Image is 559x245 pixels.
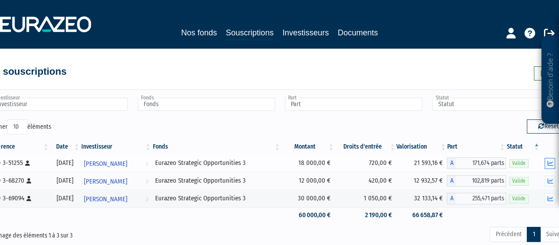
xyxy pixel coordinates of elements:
[80,190,152,207] a: [PERSON_NAME]
[84,173,127,190] span: [PERSON_NAME]
[53,158,77,168] div: [DATE]
[447,193,506,204] div: A - Eurazeo Strategic Opportunities 3
[456,157,506,169] span: 171,674 parts
[396,190,447,207] td: 32 133,14 €
[545,40,555,120] p: Besoin d'aide ?
[396,154,447,172] td: 21 593,16 €
[396,172,447,190] td: 12 932,57 €
[226,27,274,40] a: Souscriptions
[53,194,77,203] div: [DATE]
[80,172,152,190] a: [PERSON_NAME]
[335,154,396,172] td: 720,00 €
[281,207,335,223] td: 60 000,00 €
[80,154,152,172] a: [PERSON_NAME]
[335,207,396,223] td: 2 190,00 €
[396,139,447,154] th: Valorisation: activer pour trier la colonne par ordre croissant
[447,157,506,169] div: A - Eurazeo Strategic Opportunities 3
[447,157,456,169] span: A
[338,27,378,39] a: Documents
[456,175,506,187] span: 102,819 parts
[155,176,278,185] div: Eurazeo Strategic Opportunities 3
[53,176,77,185] div: [DATE]
[447,193,456,204] span: A
[80,139,152,154] th: Investisseur: activer pour trier la colonne par ordre croissant
[447,139,506,154] th: Part: activer pour trier la colonne par ordre croissant
[27,196,31,201] i: [Français] Personne physique
[155,158,278,168] div: Eurazeo Strategic Opportunities 3
[396,207,447,223] td: 66 658,87 €
[456,193,506,204] span: 255,471 parts
[49,139,80,154] th: Date: activer pour trier la colonne par ordre croissant
[181,27,217,39] a: Nos fonds
[145,173,148,190] i: Voir l'investisseur
[509,195,529,203] span: Valide
[509,159,529,168] span: Valide
[281,190,335,207] td: 30 000,00 €
[281,172,335,190] td: 12 000,00 €
[527,227,540,242] a: 1
[84,156,127,172] span: [PERSON_NAME]
[335,190,396,207] td: 1 050,00 €
[155,194,278,203] div: Eurazeo Strategic Opportunities 3
[84,191,127,207] span: [PERSON_NAME]
[145,191,148,207] i: Voir l'investisseur
[509,177,529,185] span: Valide
[335,172,396,190] td: 420,00 €
[335,139,396,154] th: Droits d'entrée: activer pour trier la colonne par ordre croissant
[8,119,27,134] select: Afficheréléments
[281,154,335,172] td: 18 000,00 €
[27,178,31,184] i: [Français] Personne physique
[145,156,148,172] i: Voir l'investisseur
[281,139,335,154] th: Montant: activer pour trier la colonne par ordre croissant
[447,175,506,187] div: A - Eurazeo Strategic Opportunities 3
[506,139,540,154] th: Statut : activer pour trier la colonne par ordre d&eacute;croissant
[25,161,30,166] i: [Français] Personne physique
[447,175,456,187] span: A
[152,139,281,154] th: Fonds: activer pour trier la colonne par ordre croissant
[282,27,329,39] a: Investisseurs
